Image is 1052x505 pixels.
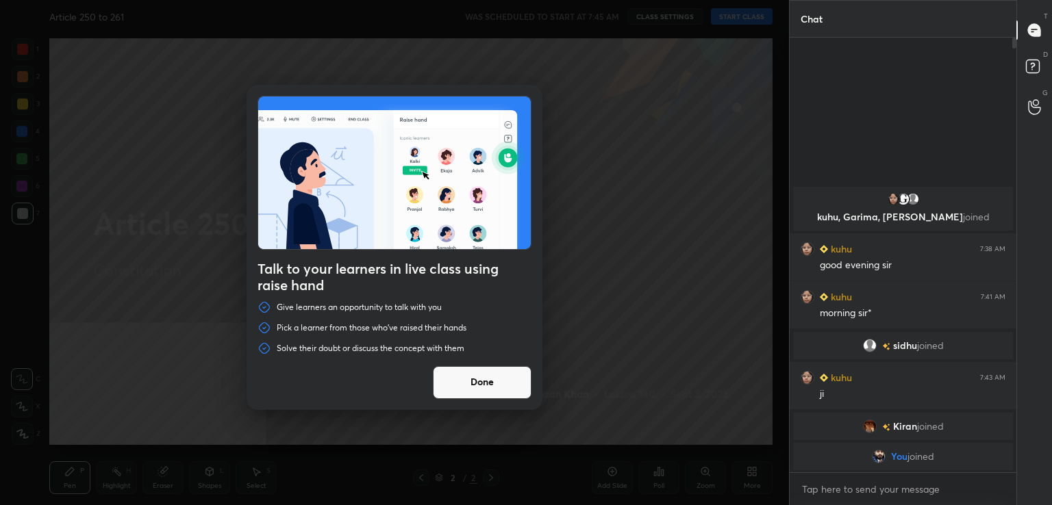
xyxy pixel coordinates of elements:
h6: kuhu [828,370,852,385]
img: 508ea7dea493476aadc57345d5cd8bfd.jpg [801,371,814,385]
h6: kuhu [828,242,852,256]
img: a101d65c335a4167b26748aa83496d81.99222079_3 [897,192,910,206]
img: Learner_Badge_beginner_1_8b307cf2a0.svg [820,293,828,301]
p: Pick a learner from those who've raised their hands [277,322,466,333]
div: morning sir* [820,307,1005,320]
h4: Talk to your learners in live class using raise hand [258,261,531,294]
img: default.png [906,192,920,206]
p: Solve their doubt or discuss the concept with them [277,343,464,354]
p: T [1044,11,1048,21]
div: 7:41 AM [981,293,1005,301]
div: 7:38 AM [980,245,1005,253]
img: preRahAdop.42c3ea74.svg [258,96,531,249]
div: ji [820,387,1005,401]
img: no-rating-badge.077c3623.svg [882,343,890,350]
span: Kiran [893,421,917,432]
span: You [891,451,907,462]
span: joined [917,421,944,432]
img: no-rating-badge.077c3623.svg [882,424,890,431]
span: joined [917,340,944,351]
p: Give learners an opportunity to talk with you [277,302,442,313]
p: kuhu, Garima, [PERSON_NAME] [801,211,1005,222]
h6: kuhu [828,289,852,304]
span: sidhu [893,340,917,351]
p: Chat [790,1,834,37]
span: joined [963,210,990,223]
div: good evening sir [820,259,1005,272]
img: Learner_Badge_beginner_1_8b307cf2a0.svg [820,374,828,382]
img: Learner_Badge_beginner_1_8b307cf2a0.svg [820,245,828,253]
button: Done [433,366,531,399]
p: D [1043,49,1048,60]
img: 508ea7dea493476aadc57345d5cd8bfd.jpg [887,192,901,206]
img: 508ea7dea493476aadc57345d5cd8bfd.jpg [801,290,814,304]
span: joined [907,451,934,462]
div: 7:43 AM [980,374,1005,382]
img: 508ea7dea493476aadc57345d5cd8bfd.jpg [801,242,814,256]
div: grid [790,184,1016,473]
p: G [1042,88,1048,98]
img: default.png [863,339,877,352]
img: 0ee430d530ea4eab96c2489b3c8ae121.jpg [872,450,886,463]
img: 6cf530c94e4b4644b62ff17613dd437c.png [863,419,877,433]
